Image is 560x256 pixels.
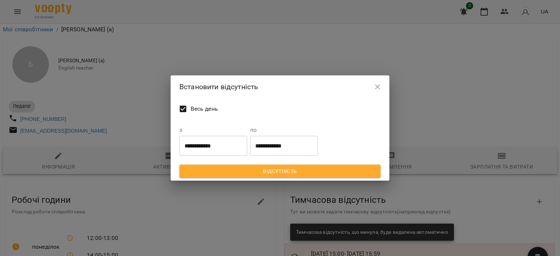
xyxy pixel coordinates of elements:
label: по [250,127,318,133]
button: Відсутність [179,165,381,178]
h2: Встановити відсутність [179,81,381,92]
span: Весь день [191,105,218,113]
span: Відсутність [185,167,375,176]
label: з [179,127,247,133]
